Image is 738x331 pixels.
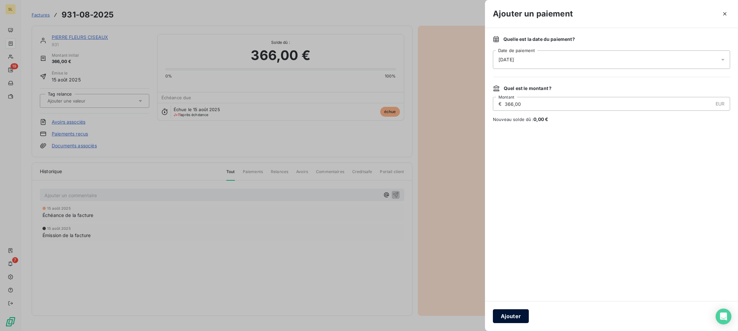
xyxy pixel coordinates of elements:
span: 0,00 € [533,116,549,122]
h3: Ajouter un paiement [493,8,573,20]
span: [DATE] [498,56,514,63]
span: Quelle est la date du paiement ? [503,36,575,43]
span: Quel est le montant ? [504,85,552,92]
span: Nouveau solde dû : [493,116,730,123]
button: Ajouter [493,309,529,323]
div: Open Intercom Messenger [716,309,731,324]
